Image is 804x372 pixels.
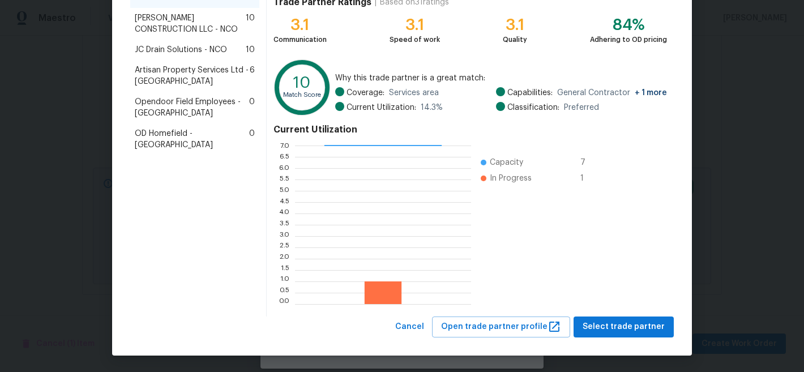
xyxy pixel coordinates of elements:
text: 6.0 [279,165,289,172]
span: 14.3 % [421,102,443,113]
span: 1 [580,173,598,184]
text: 0.5 [279,289,289,296]
span: Preferred [564,102,599,113]
div: 3.1 [273,19,327,31]
span: 0 [249,96,255,119]
h4: Current Utilization [273,124,667,135]
span: In Progress [490,173,532,184]
div: Adhering to OD pricing [590,34,667,45]
text: 5.5 [280,176,289,183]
text: 4.0 [279,210,289,217]
text: 1.0 [280,278,289,285]
span: Classification: [507,102,559,113]
span: Services area [389,87,439,99]
span: Capabilities: [507,87,553,99]
span: Select trade partner [583,320,665,334]
text: 7.0 [280,142,289,149]
text: 2.0 [279,255,289,262]
span: Artisan Property Services Ltd - [GEOGRAPHIC_DATA] [135,65,250,87]
text: Match Score [283,92,321,98]
text: 10 [293,75,311,91]
text: 2.5 [280,244,289,251]
span: Coverage: [347,87,384,99]
span: JC Drain Solutions - NCO [135,44,227,55]
div: Speed of work [390,34,440,45]
span: + 1 more [635,89,667,97]
span: 0 [249,128,255,151]
span: Why this trade partner is a great match: [335,72,667,84]
text: 4.5 [279,199,289,206]
div: Quality [503,34,527,45]
span: [PERSON_NAME] CONSTRUCTION LLC - NCO [135,12,246,35]
span: OD Homefield - [GEOGRAPHIC_DATA] [135,128,249,151]
div: 3.1 [390,19,440,31]
span: 10 [246,12,255,35]
span: Open trade partner profile [441,320,561,334]
div: Communication [273,34,327,45]
text: 3.5 [280,221,289,228]
text: 5.0 [279,187,289,194]
button: Open trade partner profile [432,317,570,337]
span: General Contractor [557,87,667,99]
span: Cancel [395,320,424,334]
span: 6 [250,65,255,87]
button: Select trade partner [574,317,674,337]
text: 3.0 [279,233,289,240]
text: 1.5 [281,267,289,273]
div: 3.1 [503,19,527,31]
span: 7 [580,157,598,168]
div: 84% [590,19,667,31]
span: Current Utilization: [347,102,416,113]
text: 6.5 [279,153,289,160]
button: Cancel [391,317,429,337]
span: Opendoor Field Employees - [GEOGRAPHIC_DATA] [135,96,249,119]
span: 10 [246,44,255,55]
span: Capacity [490,157,523,168]
text: 0.0 [279,301,289,307]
